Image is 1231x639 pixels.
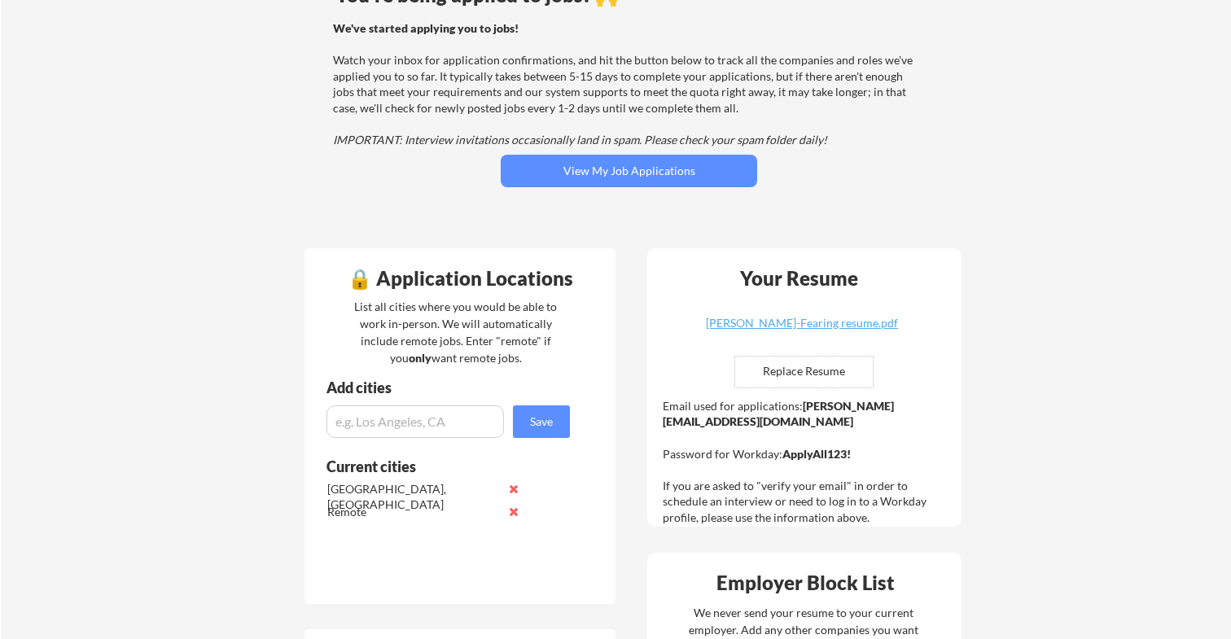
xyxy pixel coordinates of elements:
[501,155,757,187] button: View My Job Applications
[344,298,567,366] div: List all cities where you would be able to work in-person. We will automatically include remote j...
[327,481,499,513] div: [GEOGRAPHIC_DATA], [GEOGRAPHIC_DATA]
[782,447,851,461] strong: ApplyAll123!
[333,21,519,35] strong: We've started applying you to jobs!
[326,380,574,395] div: Add cities
[409,351,432,365] strong: only
[513,405,570,438] button: Save
[663,399,894,429] strong: [PERSON_NAME][EMAIL_ADDRESS][DOMAIN_NAME]
[718,269,879,288] div: Your Resume
[333,20,920,148] div: Watch your inbox for application confirmations, and hit the button below to track all the compani...
[326,459,552,474] div: Current cities
[705,317,899,343] a: [PERSON_NAME]-Fearing resume.pdf
[309,269,611,288] div: 🔒 Application Locations
[326,405,504,438] input: e.g. Los Angeles, CA
[654,573,957,593] div: Employer Block List
[327,504,499,520] div: Remote
[663,398,950,526] div: Email used for applications: Password for Workday: If you are asked to "verify your email" in ord...
[333,133,827,147] em: IMPORTANT: Interview invitations occasionally land in spam. Please check your spam folder daily!
[705,317,899,329] div: [PERSON_NAME]-Fearing resume.pdf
